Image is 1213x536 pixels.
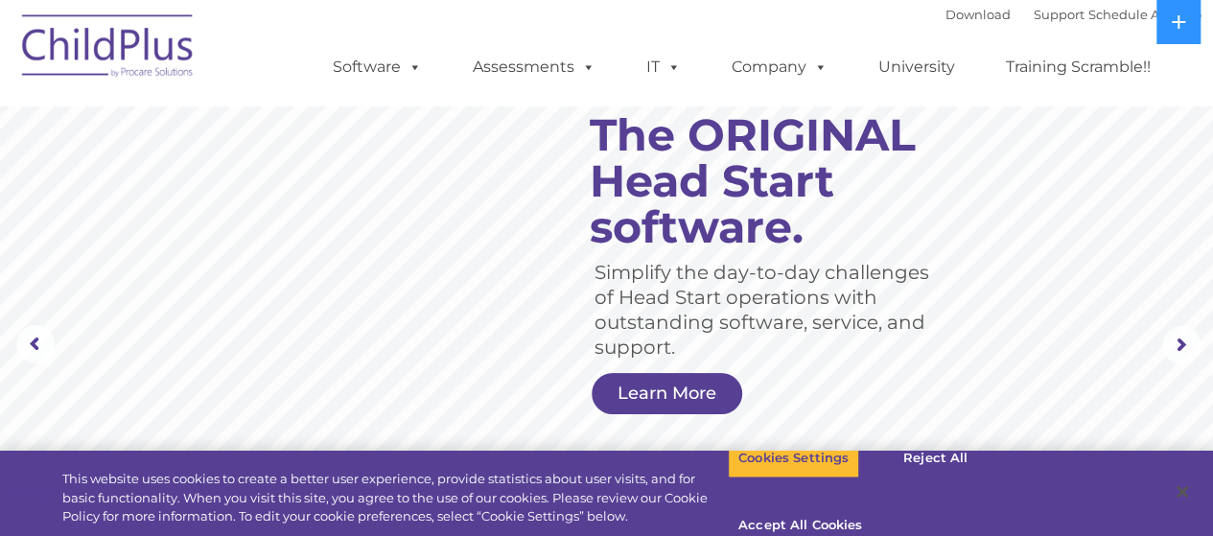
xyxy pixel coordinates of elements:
rs-layer: The ORIGINAL Head Start software. [590,112,968,250]
a: Assessments [454,48,615,86]
a: Training Scramble!! [987,48,1170,86]
a: Learn More [592,373,742,414]
img: ChildPlus by Procare Solutions [12,1,204,97]
a: Software [314,48,441,86]
a: Company [712,48,847,86]
a: IT [627,48,700,86]
button: Cookies Settings [728,438,859,478]
a: Download [945,7,1011,22]
font: | [945,7,1201,22]
a: Support [1034,7,1085,22]
a: Schedule A Demo [1088,7,1201,22]
a: University [859,48,974,86]
button: Reject All [875,438,995,478]
button: Close [1161,471,1203,513]
rs-layer: Simplify the day-to-day challenges of Head Start operations with outstanding software, service, a... [595,260,949,360]
div: This website uses cookies to create a better user experience, provide statistics about user visit... [62,470,728,526]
